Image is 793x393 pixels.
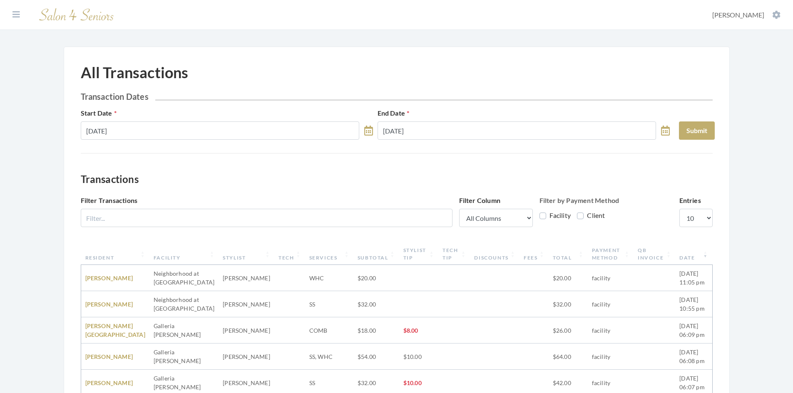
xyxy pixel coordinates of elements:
[305,317,353,344] td: COMB
[81,195,138,205] label: Filter Transactions
[85,274,133,282] a: [PERSON_NAME]
[588,344,634,370] td: facility
[364,121,373,140] a: toggle
[588,265,634,291] td: facility
[470,243,520,265] th: Discounts: activate to sort column ascending
[149,344,219,370] td: Galleria [PERSON_NAME]
[219,317,274,344] td: [PERSON_NAME]
[549,317,588,344] td: $26.00
[305,291,353,317] td: SS
[588,317,634,344] td: facility
[675,344,712,370] td: [DATE] 06:08 pm
[679,195,701,205] label: Entries
[675,265,712,291] td: [DATE] 11:05 pm
[399,243,438,265] th: Stylist Tip: activate to sort column ascending
[353,317,399,344] td: $18.00
[549,344,588,370] td: $64.00
[353,265,399,291] td: $20.00
[378,108,410,118] label: End Date
[274,243,305,265] th: Tech: activate to sort column ascending
[81,173,713,185] h3: Transactions
[81,209,452,227] input: Filter...
[35,5,118,25] img: Salon 4 Seniors
[149,243,219,265] th: Facility: activate to sort column ascending
[81,64,189,82] h1: All Transactions
[219,291,274,317] td: [PERSON_NAME]
[588,243,634,265] th: Payment Method: activate to sort column ascending
[353,344,399,370] td: $54.00
[549,291,588,317] td: $32.00
[712,11,764,19] span: [PERSON_NAME]
[710,10,783,20] button: [PERSON_NAME]
[353,243,399,265] th: Subtotal: activate to sort column ascending
[81,243,149,265] th: Resident: activate to sort column ascending
[219,243,274,265] th: Stylist: activate to sort column ascending
[219,265,274,291] td: [PERSON_NAME]
[85,379,133,386] a: [PERSON_NAME]
[81,91,713,101] h2: Transaction Dates
[675,291,712,317] td: [DATE] 10:55 pm
[85,301,133,308] a: [PERSON_NAME]
[85,322,145,338] a: [PERSON_NAME][GEOGRAPHIC_DATA]
[305,243,353,265] th: Services: activate to sort column ascending
[85,353,133,360] a: [PERSON_NAME]
[353,291,399,317] td: $32.00
[305,344,353,370] td: SS, WHC
[588,291,634,317] td: facility
[149,265,219,291] td: Neighborhood at [GEOGRAPHIC_DATA]
[81,121,360,140] input: Select Date
[520,243,549,265] th: Fees: activate to sort column ascending
[149,317,219,344] td: Galleria [PERSON_NAME]
[675,317,712,344] td: [DATE] 06:09 pm
[149,291,219,317] td: Neighborhood at [GEOGRAPHIC_DATA]
[549,265,588,291] td: $20.00
[577,210,605,220] label: Client
[459,195,501,205] label: Filter Column
[305,265,353,291] td: WHC
[378,121,656,140] input: Select Date
[634,243,675,265] th: QB Invoice: activate to sort column ascending
[539,196,619,204] strong: Filter by Payment Method
[675,243,712,265] th: Date: activate to sort column ascending
[661,121,670,140] a: toggle
[219,344,274,370] td: [PERSON_NAME]
[438,243,470,265] th: Tech Tip: activate to sort column ascending
[679,121,715,140] button: Submit
[399,344,438,370] td: $10.00
[399,317,438,344] td: $8.00
[549,243,588,265] th: Total: activate to sort column ascending
[81,108,117,118] label: Start Date
[539,210,571,220] label: Facility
